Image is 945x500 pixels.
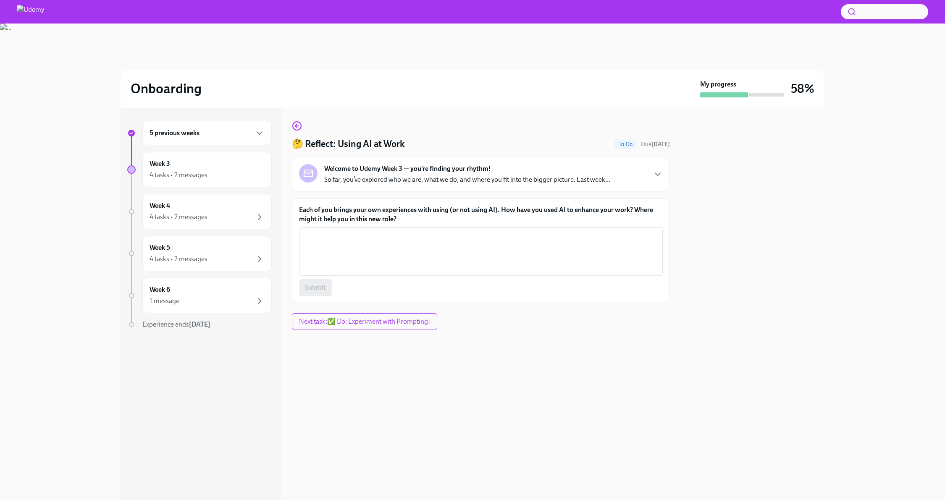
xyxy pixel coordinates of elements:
a: Week 44 tasks • 2 messages [127,194,272,229]
span: August 30th, 2025 08:00 [641,140,670,148]
h6: Week 3 [150,159,170,168]
h4: 🤔 Reflect: Using AI at Work [292,138,404,150]
span: Due [641,141,670,148]
strong: My progress [700,80,736,89]
a: Week 34 tasks • 2 messages [127,152,272,187]
div: 5 previous weeks [142,121,272,145]
img: Udemy [17,5,44,18]
span: Experience ends [142,320,210,328]
h6: Week 4 [150,201,170,210]
div: 4 tasks • 2 messages [150,212,207,222]
h2: Onboarding [131,80,202,97]
h6: Week 6 [150,285,170,294]
div: 4 tasks • 2 messages [150,254,207,264]
button: Next task:✅ Do: Experiment with Prompting! [292,313,437,330]
h3: 58% [791,81,814,96]
div: 4 tasks • 2 messages [150,170,207,180]
label: Each of you brings your own experiences with using (or not using AI). How have you used AI to enh... [299,205,663,224]
p: So far, you’ve explored who we are, what we do, and where you fit into the bigger picture. Last w... [324,175,610,184]
a: Week 61 message [127,278,272,313]
a: Week 54 tasks • 2 messages [127,236,272,271]
strong: Welcome to Udemy Week 3 — you’re finding your rhythm! [324,164,491,173]
strong: [DATE] [651,141,670,148]
strong: [DATE] [189,320,210,328]
span: Next task : ✅ Do: Experiment with Prompting! [299,317,430,326]
div: 1 message [150,296,179,306]
h6: 5 previous weeks [150,128,199,138]
h6: Week 5 [150,243,170,252]
span: To Do [614,141,638,147]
